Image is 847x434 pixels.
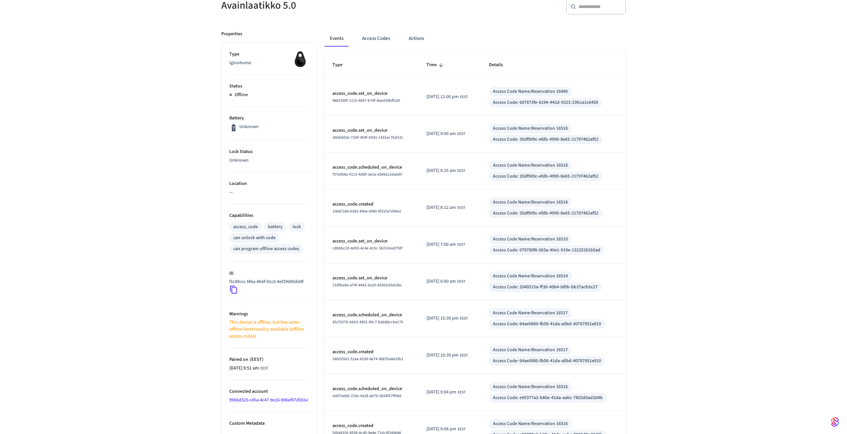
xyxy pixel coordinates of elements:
[493,383,568,390] div: Access Code Name: Reservation 16516
[426,167,456,174] span: [DATE] 8:16 am
[332,60,351,70] span: Type
[457,279,465,285] span: EEST
[332,385,411,392] p: access_code.scheduled_on_device
[426,315,459,322] span: [DATE] 10:39 pm
[332,312,411,319] p: access_code.scheduled_on_device
[332,275,411,282] p: access_code.set_on_device
[426,93,468,100] div: Europe/Helsinki
[458,426,466,432] span: EEST
[493,321,601,328] div: Access Code: 64ae0880-fb56-41da-a0bd-40787951e810
[332,245,402,251] span: c8bbbc20-8d93-4c4e-8c0c-562141ed7fdf
[457,205,465,211] span: EEST
[332,172,402,177] span: f37e968a-0113-4d80-ae1a-e589a12daed0
[493,88,568,95] div: Access Code Name: Reservation 16490
[489,60,512,70] span: Details
[493,284,598,291] div: Access Code: 2040515a-ff38-40b4-bf0b-bb37acfc6c27
[426,389,456,396] span: [DATE] 9:04 pm
[458,389,466,395] span: EEST
[332,238,411,245] p: access_code.set_on_device
[403,31,429,47] button: Actions
[426,241,456,248] span: [DATE] 7:00 am
[493,347,568,354] div: Access Code Name: Reservation 16517
[493,173,598,180] div: Access Code: 35df909c-efdb-4990-8e65-21797462af52
[357,31,395,47] button: Access Codes
[233,223,258,230] div: access_code
[426,130,456,137] span: [DATE] 9:00 am
[426,389,466,396] div: Europe/Helsinki
[229,319,309,340] p: This device is offline, but has some offline functionality available (offline access codes)
[426,278,456,285] span: [DATE] 6:00 am
[493,247,600,254] div: Access Code: 079790f8-663a-40e1-919e-13225281b5ad
[229,420,309,427] p: Custom Metadata
[260,365,268,371] span: EEST
[493,99,598,106] div: Access Code: 687873fe-6194-442d-9323-23fcca1c6458
[493,273,568,280] div: Access Code Name: Reservation 16514
[229,212,309,219] p: Capabilities
[229,388,309,395] p: Connected account
[332,164,411,171] p: access_code.scheduled_on_device
[831,417,839,427] img: SeamLogoGradient.69752ec5.svg
[229,83,309,90] p: Status
[426,130,465,137] div: Europe/Helsinki
[332,356,403,362] span: 24b029d1-52aa-423d-8e74-9687ba8e33b1
[332,127,411,134] p: access_code.set_on_device
[332,349,411,356] p: access_code.created
[229,180,309,187] p: Location
[493,199,568,206] div: Access Code Name: Reservation 16518
[332,201,411,208] p: access_code.created
[457,242,465,248] span: EEST
[460,94,468,100] span: EEST
[332,282,402,288] span: 218fbede-a74f-4442-ba20-83562dda536c
[493,136,598,143] div: Access Code: 35df909c-efdb-4990-8e65-21797462af52
[426,352,459,359] span: [DATE] 10:39 pm
[229,365,259,372] span: [DATE] 9:51 am
[229,148,309,155] p: Lock Status
[426,204,465,211] div: Europe/Helsinki
[426,426,456,433] span: [DATE] 9:04 pm
[229,60,309,67] p: Igloohome
[332,135,403,140] span: d9db852e-7240-404f-b931-1431ec7bd131
[248,356,264,363] span: ( EEST )
[324,31,349,47] button: Events
[229,365,268,372] div: Europe/Helsinki
[233,245,299,252] div: can program offline access codes
[239,123,259,130] p: Unknown
[229,115,309,122] p: Battery
[332,393,401,399] span: dd97ee9d-219e-4a28-ab79-3b54f57ff08d
[229,157,309,164] p: Unknown
[493,358,601,364] div: Access Code: 64ae0880-fb56-41da-a0bd-40787951e810
[332,90,411,97] p: access_code.set_on_device
[229,397,308,403] a: 9966d325-c45a-4c47-9e16-986ef87d581e
[324,31,626,47] div: ant example
[426,426,466,433] div: Europe/Helsinki
[268,223,283,230] div: battery
[229,278,304,285] p: f1c88ccc-f46a-4b6f-81c0-4ef29689dd4f
[493,394,603,401] div: Access Code: e95377a3-b80e-41da-aabc-7803d0ad3d4b
[229,311,309,318] p: Warnings
[235,91,248,98] p: Offline
[332,319,403,325] span: 85cf337b-bb02-4801-90c7-bab88ccba176
[229,270,309,277] p: ID
[426,204,456,211] span: [DATE] 8:12 am
[229,189,309,196] p: —
[426,315,468,322] div: Europe/Helsinki
[460,316,468,322] span: EEST
[233,234,276,241] div: can unlock with code
[493,420,568,427] div: Access Code Name: Reservation 16516
[426,278,465,285] div: Europe/Helsinki
[229,51,309,58] p: Type
[221,31,242,38] p: Properties
[493,162,568,169] div: Access Code Name: Reservation 16518
[426,167,465,174] div: Europe/Helsinki
[457,168,465,174] span: EEST
[426,60,445,70] span: Time
[332,422,411,429] p: access_code.created
[229,356,309,363] p: Paired on
[493,236,568,243] div: Access Code Name: Reservation 16510
[493,310,568,317] div: Access Code Name: Reservation 16517
[426,241,465,248] div: Europe/Helsinki
[426,93,459,100] span: [DATE] 12:00 pm
[493,210,598,217] div: Access Code: 35df909c-efdb-4990-8e65-21797462af52
[292,51,309,68] img: igloohome_igke
[457,131,465,137] span: EEST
